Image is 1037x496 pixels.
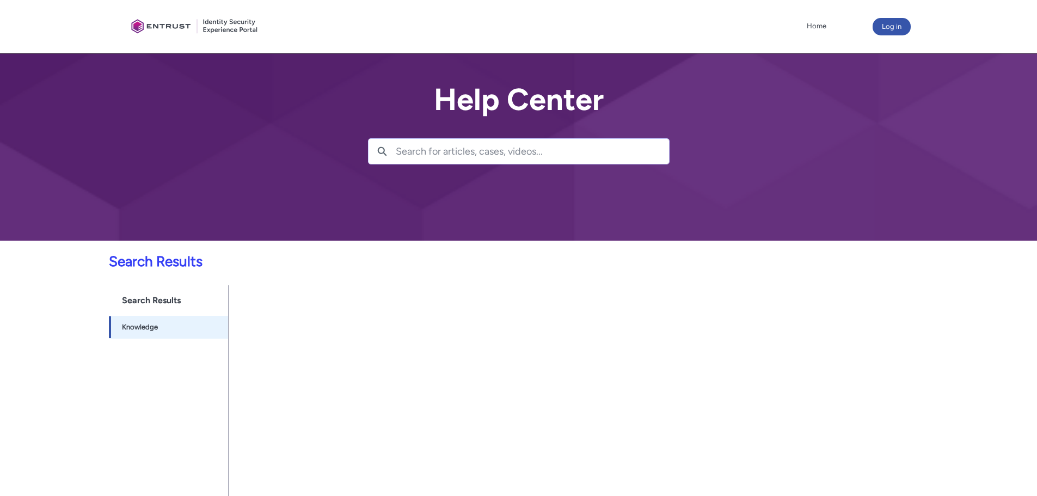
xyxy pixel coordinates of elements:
input: Search for articles, cases, videos... [396,139,669,164]
button: Log in [873,18,911,35]
p: Search Results [7,251,826,272]
a: Knowledge [109,316,228,339]
h2: Help Center [368,83,670,117]
h1: Search Results [109,285,228,316]
button: Search [369,139,396,164]
a: Home [804,18,829,34]
span: Knowledge [122,322,158,333]
iframe: Qualified Messenger [843,244,1037,496]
